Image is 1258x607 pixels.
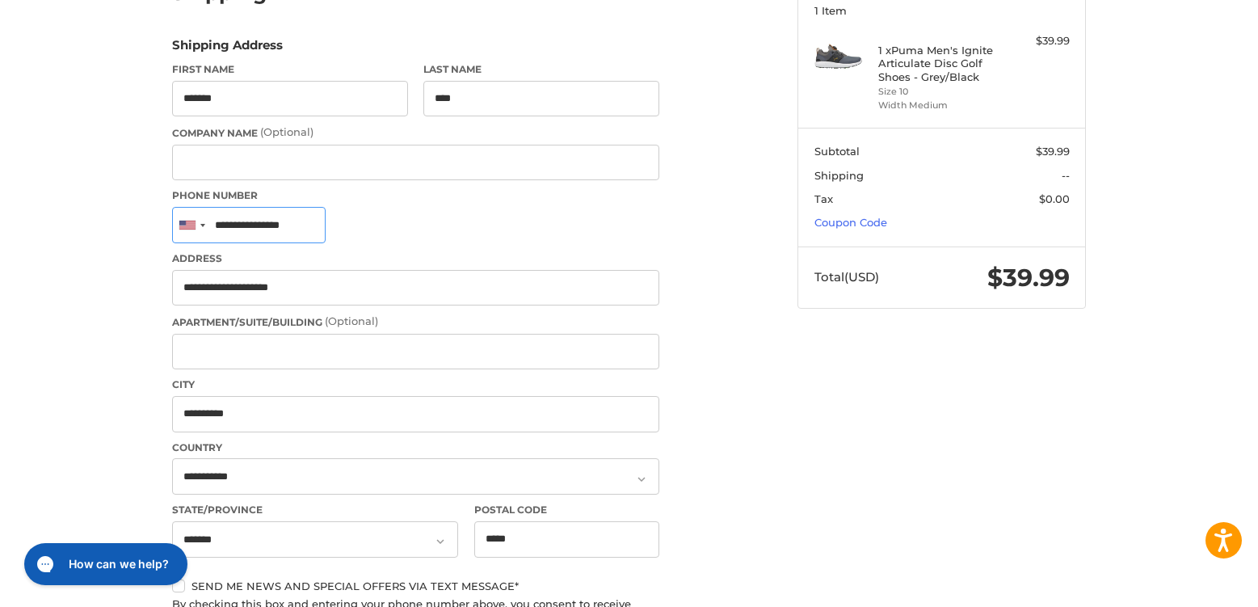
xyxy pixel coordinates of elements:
[172,62,408,77] label: First Name
[1062,169,1070,182] span: --
[814,216,887,229] a: Coupon Code
[878,44,1002,83] h4: 1 x Puma Men's Ignite Articulate Disc Golf Shoes - Grey/Black
[325,314,378,327] small: (Optional)
[814,192,833,205] span: Tax
[878,99,1002,112] li: Width Medium
[172,580,659,592] label: Send me news and special offers via text message*
[172,188,659,203] label: Phone Number
[423,62,659,77] label: Last Name
[987,263,1070,293] span: $39.99
[172,314,659,330] label: Apartment/Suite/Building
[16,537,192,591] iframe: Gorgias live chat messenger
[260,125,313,138] small: (Optional)
[172,377,659,392] label: City
[814,4,1070,17] h3: 1 Item
[814,169,864,182] span: Shipping
[814,269,879,285] span: Total (USD)
[1036,145,1070,158] span: $39.99
[878,85,1002,99] li: Size 10
[172,36,283,62] legend: Shipping Address
[173,208,210,242] div: United States: +1
[172,124,659,141] label: Company Name
[172,251,659,266] label: Address
[814,145,860,158] span: Subtotal
[172,503,458,517] label: State/Province
[1006,33,1070,49] div: $39.99
[1039,192,1070,205] span: $0.00
[474,503,660,517] label: Postal Code
[172,440,659,455] label: Country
